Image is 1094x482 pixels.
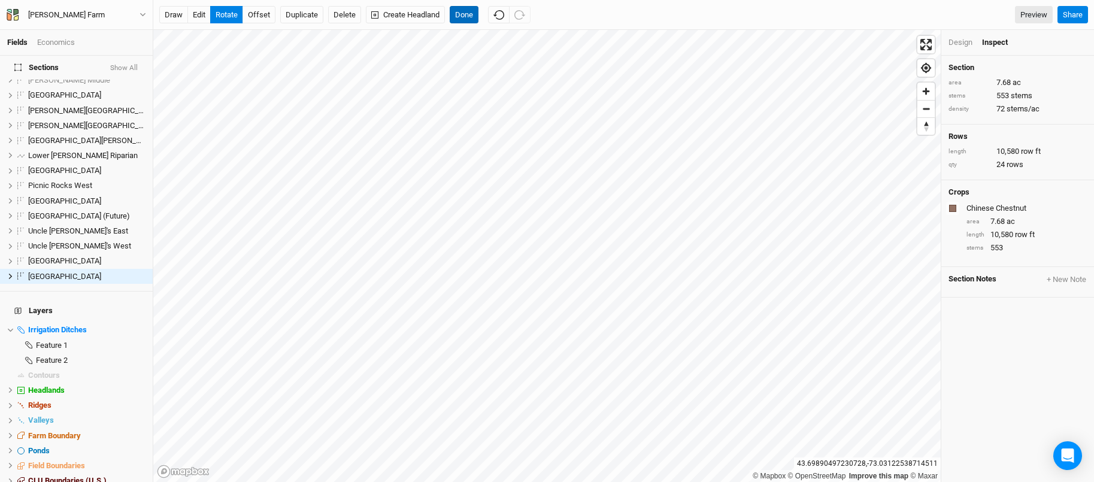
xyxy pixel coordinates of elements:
h4: Rows [948,132,1087,141]
span: row ft [1021,146,1041,157]
button: Undo (^z) [488,6,510,24]
span: [GEOGRAPHIC_DATA] [28,256,101,265]
span: Contours [28,371,60,380]
div: length [948,147,990,156]
span: row ft [1015,229,1035,240]
button: Enter fullscreen [917,36,935,53]
span: [GEOGRAPHIC_DATA] (Future) [28,211,130,220]
span: Field Boundaries [28,461,85,470]
button: offset [243,6,275,24]
span: rows [1007,159,1023,170]
h4: Crops [948,187,969,197]
a: Maxar [910,472,938,480]
span: Feature 1 [36,341,68,350]
button: edit [187,6,211,24]
div: Headlands [28,386,146,395]
div: 10,580 [966,229,1087,240]
div: Cadwell Farm [28,9,105,21]
a: Mapbox logo [157,465,210,478]
a: Improve this map [849,472,908,480]
button: Duplicate [280,6,323,24]
div: 10,580 [948,146,1087,157]
span: Headlands [28,386,65,395]
div: density [948,105,990,114]
button: [PERSON_NAME] Farm [6,8,147,22]
div: 553 [966,242,1087,253]
button: Share [1057,6,1088,24]
div: stems [966,244,984,253]
span: Reset bearing to north [917,118,935,135]
div: Feature 2 [36,356,146,365]
div: 72 [948,104,1087,114]
div: qty [948,160,990,169]
div: Irrigation Ditches [28,325,146,335]
span: stems [1011,90,1032,101]
button: Show All [110,64,138,72]
div: Bogue Middle [28,75,146,85]
span: Irrigation Ditches [28,325,87,334]
div: Lower Bogue Riparian [28,151,146,160]
div: Chinese Chestnut [966,203,1084,214]
span: Section Notes [948,274,996,285]
span: [GEOGRAPHIC_DATA] [28,272,101,281]
div: Picnic Rocks East [28,166,146,175]
h4: Layers [7,299,146,323]
button: draw [159,6,188,24]
span: ac [1007,216,1015,227]
div: area [948,78,990,87]
div: Field Boundaries [28,461,146,471]
div: 7.68 [966,216,1087,227]
span: Uncle [PERSON_NAME]'s West [28,241,131,250]
div: [PERSON_NAME] Farm [28,9,105,21]
span: [GEOGRAPHIC_DATA][PERSON_NAME] [28,136,159,145]
div: Ponds [28,446,146,456]
span: [PERSON_NAME] Middle [28,75,110,84]
div: Economics [37,37,75,48]
span: [GEOGRAPHIC_DATA] [28,166,101,175]
span: Picnic Rocks West [28,181,92,190]
div: Feature 1 [36,341,146,350]
div: 553 [948,90,1087,101]
div: stems [948,92,990,101]
div: Open Intercom Messenger [1053,441,1082,470]
div: Inspect [982,37,1025,48]
span: stems/ac [1007,104,1040,114]
button: Zoom out [917,100,935,117]
span: Farm Boundary [28,431,81,440]
a: Preview [1015,6,1053,24]
div: Valleys [28,416,146,425]
div: South West Field (Future) [28,211,146,221]
div: Ridges [28,401,146,410]
span: Feature 2 [36,356,68,365]
button: Find my location [917,59,935,77]
span: Uncle [PERSON_NAME]'s East [28,226,128,235]
div: Farm Boundary [28,431,146,441]
button: rotate [210,6,243,24]
button: Delete [328,6,361,24]
button: Reset bearing to north [917,117,935,135]
div: Lower Bogue Field [28,136,146,145]
button: Zoom in [917,83,935,100]
span: Sections [14,63,59,72]
div: Uncle Dan's East [28,226,146,236]
div: length [966,231,984,240]
a: Mapbox [753,472,786,480]
div: area [966,217,984,226]
span: Valleys [28,416,54,425]
span: Zoom out [917,101,935,117]
span: Lower [PERSON_NAME] Riparian [28,151,138,160]
span: Ponds [28,446,50,455]
div: Knoll Field South [28,121,146,131]
div: Uncle Dan's West [28,241,146,251]
span: ac [1013,77,1021,88]
h4: Section [948,63,1087,72]
a: Fields [7,38,28,47]
div: 7.68 [948,77,1087,88]
span: [GEOGRAPHIC_DATA] [28,196,101,205]
div: Upper South Pasture [28,256,146,266]
span: Ridges [28,401,51,410]
div: Knoll Field North [28,106,146,116]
